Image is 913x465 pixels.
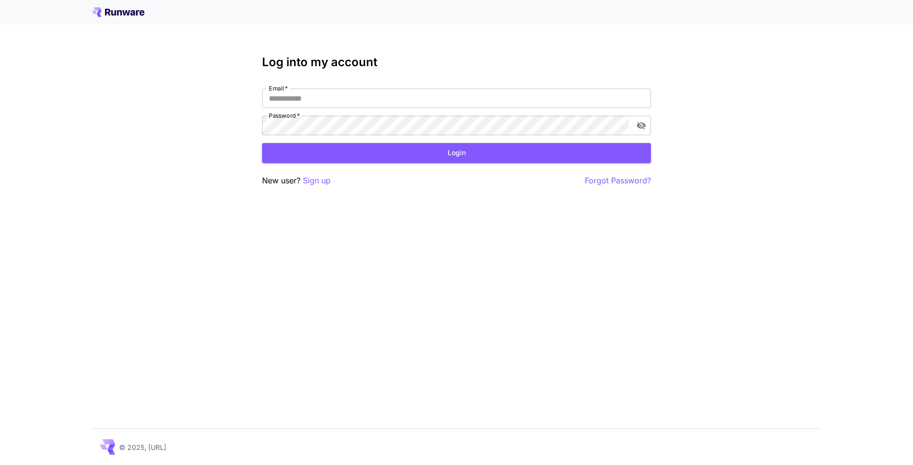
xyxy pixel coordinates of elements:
h3: Log into my account [262,55,651,69]
button: Sign up [303,175,331,187]
label: Email [269,84,288,92]
button: Login [262,143,651,163]
label: Password [269,111,300,120]
button: toggle password visibility [632,117,650,134]
p: New user? [262,175,331,187]
button: Forgot Password? [585,175,651,187]
p: © 2025, [URL] [119,442,166,452]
